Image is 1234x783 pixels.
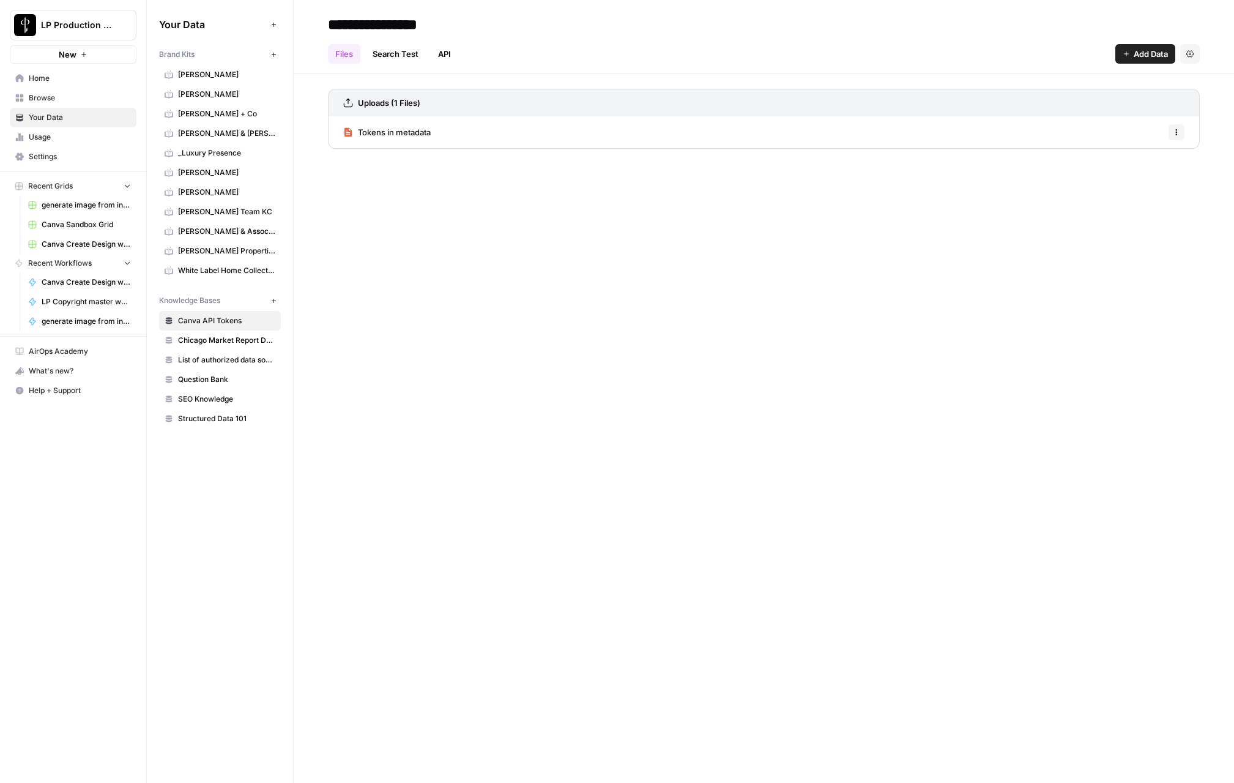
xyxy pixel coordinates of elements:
a: Your Data [10,108,136,127]
a: [PERSON_NAME] Team KC [159,202,281,222]
span: AirOps Academy [29,346,131,357]
a: Files [328,44,360,64]
a: Canva Create Design with Image based on Single prompt [23,272,136,292]
span: [PERSON_NAME] [178,187,275,198]
span: SEO Knowledge [178,394,275,405]
a: Canva Create Design with Image Workflow Grid [23,234,136,254]
a: SEO Knowledge [159,389,281,409]
button: Recent Grids [10,177,136,195]
span: Canva API Tokens [178,315,275,326]
a: White Label Home Collective [159,261,281,280]
span: Knowledge Bases [159,295,220,306]
a: API [431,44,458,64]
a: Settings [10,147,136,167]
span: [PERSON_NAME] [178,89,275,100]
span: [PERSON_NAME] + Co [178,108,275,119]
a: [PERSON_NAME] Properties Team [159,241,281,261]
span: Canva Create Design with Image Workflow Grid [42,239,131,250]
a: Search Test [365,44,426,64]
span: Recent Workflows [28,258,92,269]
a: [PERSON_NAME] [159,84,281,104]
a: [PERSON_NAME] [159,65,281,84]
img: LP Production Workloads Logo [14,14,36,36]
div: What's new? [10,362,136,380]
span: generate image from input image using imagen, host on Apex AWS bucket [42,316,131,327]
span: generate image from input image (copyright tests) duplicate Grid [42,200,131,211]
a: [PERSON_NAME] [159,182,281,202]
span: _Luxury Presence [178,148,275,159]
span: White Label Home Collective [178,265,275,276]
span: LP Production Workloads [41,19,115,31]
span: Brand Kits [159,49,195,60]
a: List of authorized data sources for blog articles [159,350,281,370]
button: Add Data [1115,44,1175,64]
a: AirOps Academy [10,342,136,361]
a: LP Copyright master workflow [23,292,136,312]
button: Help + Support [10,381,136,400]
span: Canva Create Design with Image based on Single prompt [42,277,131,288]
h3: Uploads (1 Files) [358,97,420,109]
span: Recent Grids [28,181,73,192]
span: LP Copyright master workflow [42,296,131,307]
span: [PERSON_NAME] Properties Team [178,245,275,257]
a: Usage [10,127,136,147]
span: Canva Sandbox Grid [42,219,131,230]
a: Chicago Market Report Data [159,331,281,350]
a: Tokens in metadata [343,116,431,148]
a: _Luxury Presence [159,143,281,163]
span: Your Data [29,112,131,123]
span: Help + Support [29,385,131,396]
a: Canva API Tokens [159,311,281,331]
span: New [59,48,76,61]
span: Home [29,73,131,84]
span: Your Data [159,17,266,32]
a: Question Bank [159,370,281,389]
a: [PERSON_NAME] [159,163,281,182]
span: List of authorized data sources for blog articles [178,354,275,365]
span: Chicago Market Report Data [178,335,275,346]
span: Question Bank [178,374,275,385]
a: [PERSON_NAME] + Co [159,104,281,124]
span: Usage [29,132,131,143]
span: [PERSON_NAME] & [PERSON_NAME] [178,128,275,139]
a: Browse [10,88,136,108]
span: [PERSON_NAME] & Associates [178,226,275,237]
span: Tokens in metadata [358,126,431,138]
span: Add Data [1134,48,1168,60]
span: [PERSON_NAME] Team KC [178,206,275,217]
span: Settings [29,151,131,162]
a: Home [10,69,136,88]
span: [PERSON_NAME] [178,167,275,178]
span: Browse [29,92,131,103]
button: New [10,45,136,64]
a: generate image from input image (copyright tests) duplicate Grid [23,195,136,215]
a: Canva Sandbox Grid [23,215,136,234]
a: Uploads (1 Files) [343,89,420,116]
button: Workspace: LP Production Workloads [10,10,136,40]
span: [PERSON_NAME] [178,69,275,80]
a: generate image from input image using imagen, host on Apex AWS bucket [23,312,136,331]
span: Structured Data 101 [178,413,275,424]
a: Structured Data 101 [159,409,281,429]
button: What's new? [10,361,136,381]
a: [PERSON_NAME] & Associates [159,222,281,241]
button: Recent Workflows [10,254,136,272]
a: [PERSON_NAME] & [PERSON_NAME] [159,124,281,143]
